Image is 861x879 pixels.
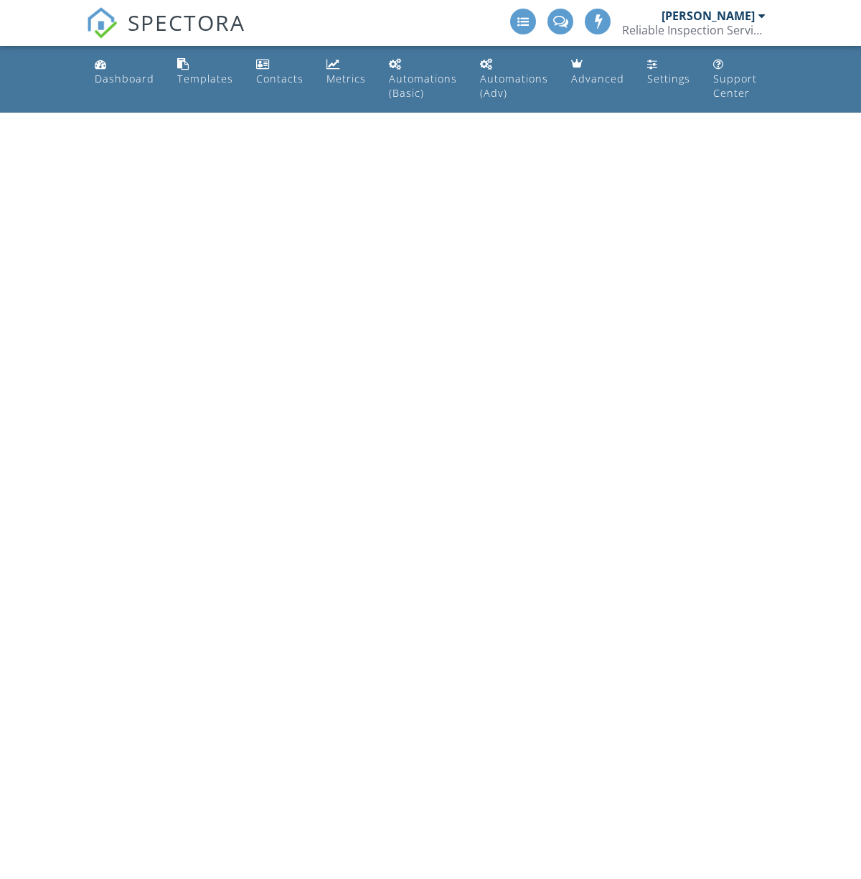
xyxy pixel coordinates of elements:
a: Automations (Basic) [383,52,463,107]
a: Advanced [565,52,630,93]
div: Advanced [571,72,624,85]
a: Dashboard [89,52,160,93]
a: Support Center [707,52,772,107]
div: Automations (Adv) [480,72,548,100]
div: [PERSON_NAME] [662,9,755,23]
a: Contacts [250,52,309,93]
img: The Best Home Inspection Software - Spectora [86,7,118,39]
div: Templates [177,72,233,85]
div: Reliable Inspection Services, LLC. [622,23,766,37]
a: Metrics [321,52,372,93]
div: Automations (Basic) [389,72,457,100]
div: Contacts [256,72,304,85]
div: Settings [647,72,690,85]
span: SPECTORA [128,7,245,37]
div: Metrics [326,72,366,85]
a: Automations (Advanced) [474,52,554,107]
div: Support Center [713,72,757,100]
a: Templates [171,52,239,93]
a: SPECTORA [86,19,245,50]
div: Dashboard [95,72,154,85]
a: Settings [641,52,696,93]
